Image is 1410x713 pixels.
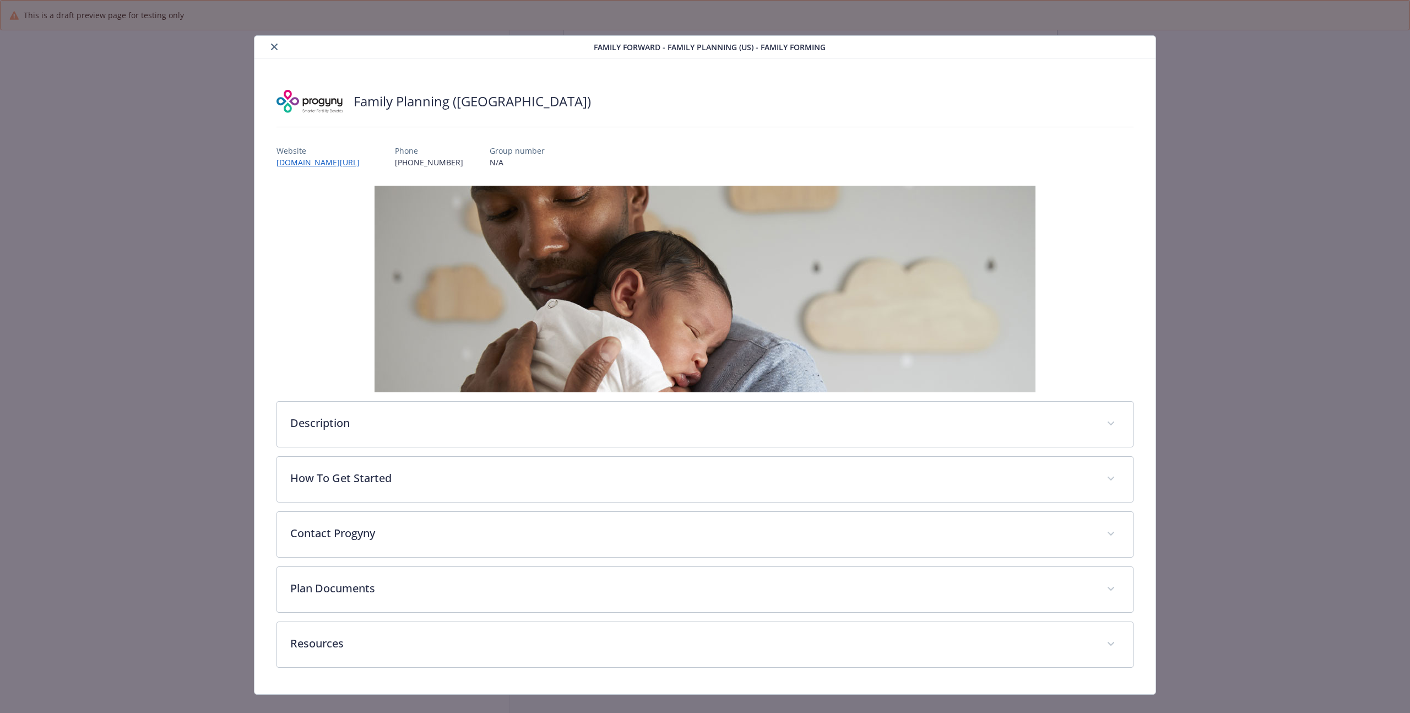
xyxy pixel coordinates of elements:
p: Resources [290,635,1093,652]
img: Progyny [276,85,343,118]
p: Description [290,415,1093,431]
img: banner [375,186,1035,392]
div: Description [277,402,1133,447]
div: How To Get Started [277,457,1133,502]
h2: Family Planning ([GEOGRAPHIC_DATA]) [354,92,591,111]
div: Contact Progyny [277,512,1133,557]
div: Resources [277,622,1133,667]
p: Plan Documents [290,580,1093,597]
p: Phone [395,145,463,156]
p: Website [276,145,368,156]
a: [DOMAIN_NAME][URL] [276,157,368,168]
p: Group number [490,145,545,156]
button: close [268,40,281,53]
p: N/A [490,156,545,168]
div: Plan Documents [277,567,1133,612]
div: details for plan Family Forward - Family Planning (US) - Family Forming [141,35,1269,695]
p: [PHONE_NUMBER] [395,156,463,168]
p: Contact Progyny [290,525,1093,542]
span: Family Forward - Family Planning (US) - Family Forming [594,41,826,53]
p: How To Get Started [290,470,1093,487]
